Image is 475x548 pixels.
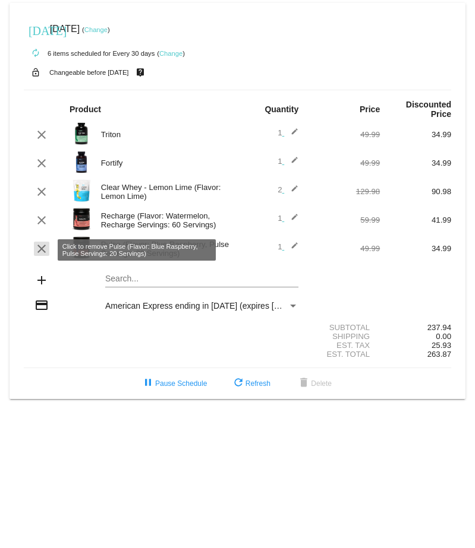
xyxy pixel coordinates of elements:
mat-icon: clear [34,185,49,199]
div: Recharge (Flavor: Watermelon, Recharge Servings: 60 Servings) [95,211,238,229]
a: Change [159,50,183,57]
strong: Quantity [265,104,298,114]
small: 6 items scheduled for Every 30 days [24,50,155,57]
mat-icon: credit_card [34,298,49,312]
img: Image-1-Carousel-Fortify-Transp.png [70,150,93,174]
span: Pause Schedule [141,379,207,388]
strong: Discounted Price [406,100,451,119]
mat-icon: edit [284,156,298,170]
button: Delete [287,373,341,394]
span: 1 [278,157,298,166]
div: Triton [95,130,238,139]
div: 129.98 [309,187,380,196]
div: 59.99 [309,216,380,224]
mat-icon: edit [284,128,298,142]
span: 2 [278,185,298,194]
img: Recharge-60S-bottle-Image-Carousel-Watermelon.png [70,207,93,231]
strong: Product [70,104,101,114]
div: Shipping [309,332,380,341]
mat-icon: clear [34,213,49,227]
img: Image-1-Carousel-Pulse-20s-Blue-Raspberry-transp.png [70,236,93,259]
div: 49.99 [309,244,380,253]
span: 1 [278,128,298,137]
div: Fortify [95,159,238,167]
div: 49.99 [309,159,380,167]
button: Refresh [222,373,280,394]
mat-select: Payment Method [105,301,298,311]
mat-icon: lock_open [29,65,43,80]
div: Pulse (Flavor: Blue Raspberry, Pulse Servings: 20 Servings) [95,240,238,258]
div: Clear Whey - Lemon Lime (Flavor: Lemon Lime) [95,183,238,201]
a: Change [84,26,108,33]
div: Est. Tax [309,341,380,350]
span: 1 [278,242,298,251]
span: American Express ending in [DATE] (expires [CREDIT_CARD_DATA]) [105,301,364,311]
span: 0.00 [436,332,451,341]
img: Image-1-Carousel-Triton-Transp.png [70,122,93,145]
mat-icon: clear [34,156,49,170]
mat-icon: delete [297,376,311,391]
span: 25.93 [432,341,451,350]
div: 34.99 [380,159,451,167]
div: Subtotal [309,323,380,332]
div: 49.99 [309,130,380,139]
div: 41.99 [380,216,451,224]
span: 263.87 [427,350,451,359]
div: 34.99 [380,130,451,139]
mat-icon: refresh [231,376,246,391]
span: 1 [278,214,298,223]
div: 237.94 [380,323,451,332]
mat-icon: autorenew [29,46,43,61]
span: Refresh [231,379,270,388]
mat-icon: edit [284,242,298,256]
small: ( ) [157,50,185,57]
mat-icon: clear [34,242,49,256]
div: 34.99 [380,244,451,253]
div: 90.98 [380,187,451,196]
button: Pause Schedule [131,373,216,394]
mat-icon: add [34,273,49,287]
mat-icon: live_help [133,65,147,80]
mat-icon: edit [284,185,298,199]
small: Changeable before [DATE] [49,69,129,76]
mat-icon: [DATE] [29,23,43,37]
input: Search... [105,274,298,284]
mat-icon: clear [34,128,49,142]
strong: Price [360,104,380,114]
img: Image-1-Carousel-Whey-Clear-Lemon-Lime.png [70,179,93,202]
small: ( ) [82,26,110,33]
mat-icon: pause [141,376,155,391]
mat-icon: edit [284,213,298,227]
div: Est. Total [309,350,380,359]
span: Delete [297,379,332,388]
